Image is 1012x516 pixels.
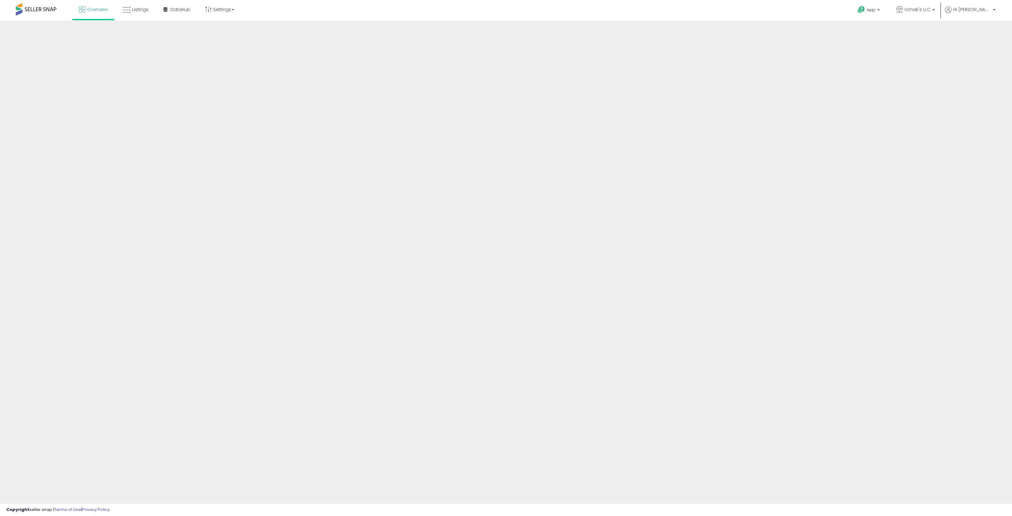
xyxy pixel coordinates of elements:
[170,6,190,13] span: DataHub
[953,6,991,13] span: Hi [PERSON_NAME]
[132,6,149,13] span: Listings
[867,7,875,13] span: Help
[904,6,930,13] span: Uchak's LLC
[945,6,996,21] a: Hi [PERSON_NAME]
[857,6,865,14] i: Get Help
[87,6,108,13] span: Overview
[853,1,886,21] a: Help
